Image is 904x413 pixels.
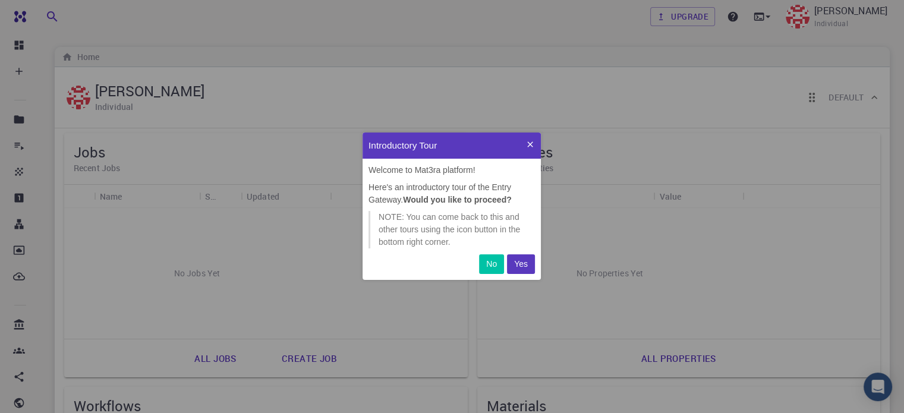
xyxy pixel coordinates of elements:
p: Here's an introductory tour of the Entry Gateway. [368,181,535,206]
strong: Would you like to proceed? [403,195,512,204]
p: NOTE: You can come back to this and other tours using the icon button in the bottom right corner. [379,211,527,248]
p: Yes [514,258,528,270]
button: Quit Tour [519,133,541,158]
span: Assistance [19,8,77,19]
p: No [486,258,497,270]
p: Introductory Tour [368,138,519,152]
button: Yes [507,254,535,274]
p: Welcome to Mat3ra platform! [368,164,535,176]
button: No [479,254,504,274]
